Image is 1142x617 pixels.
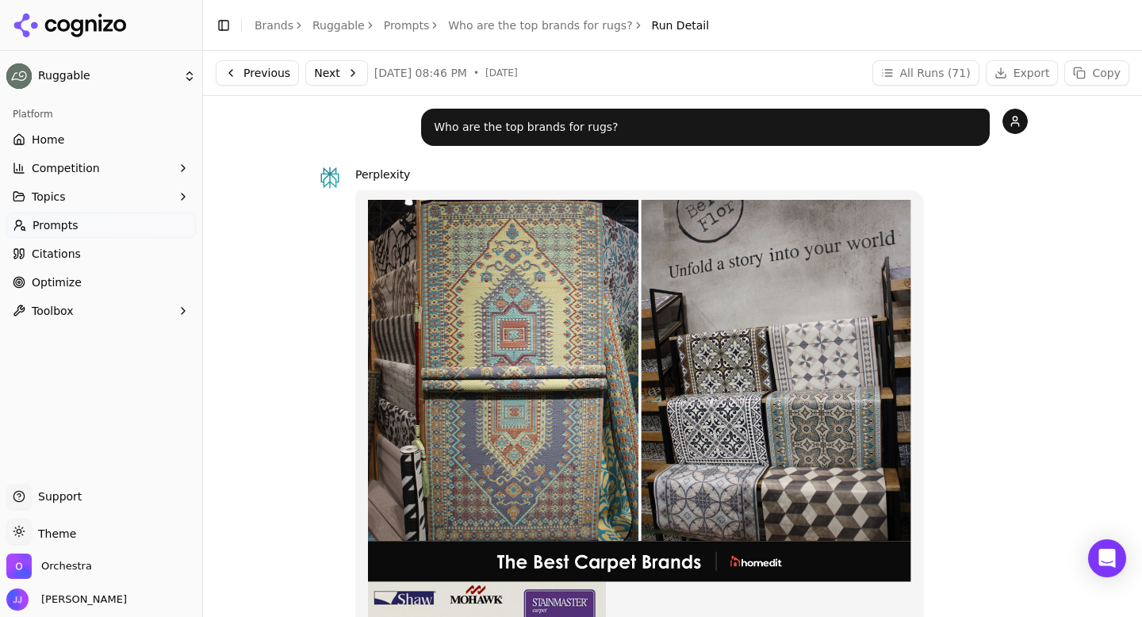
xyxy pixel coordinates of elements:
span: Toolbox [32,303,74,319]
button: Open user button [6,588,127,611]
p: Who are the top brands for rugs? [434,118,977,136]
a: Citations [6,241,196,266]
a: Prompts [384,17,430,33]
button: All Runs (71) [872,60,979,86]
span: Theme [32,527,76,540]
a: Home [6,127,196,152]
button: Competition [6,155,196,181]
span: [DATE] [485,67,518,79]
img: Orchestra [6,554,32,579]
a: Prompts [6,213,196,238]
span: Perplexity [355,168,410,181]
span: Orchestra [41,559,92,573]
nav: breadcrumb [255,17,709,33]
span: Support [32,489,82,504]
button: Open organization switcher [6,554,92,579]
button: Toolbox [6,298,196,324]
button: Copy [1064,60,1129,86]
img: Ruggable [6,63,32,89]
span: Optimize [32,274,82,290]
span: Ruggable [38,69,177,83]
a: Brands [255,19,293,32]
span: Home [32,132,64,148]
a: Ruggable [312,17,365,33]
a: Who are the top brands for rugs? [448,17,632,33]
span: Prompts [33,217,79,233]
button: Next [305,60,368,86]
a: Optimize [6,270,196,295]
span: [DATE] 08:46 PM [374,65,467,81]
span: Run Detail [652,17,710,33]
img: Jeff Jensen [6,588,29,611]
span: Topics [32,189,66,205]
span: [PERSON_NAME] [35,592,127,607]
img: The Best Carpet Brands [368,200,911,583]
div: Open Intercom Messenger [1088,539,1126,577]
button: Topics [6,184,196,209]
span: Citations [32,246,81,262]
button: Previous [216,60,299,86]
div: Platform [6,102,196,127]
span: Competition [32,160,100,176]
span: • [473,67,479,79]
button: Export [986,60,1059,86]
